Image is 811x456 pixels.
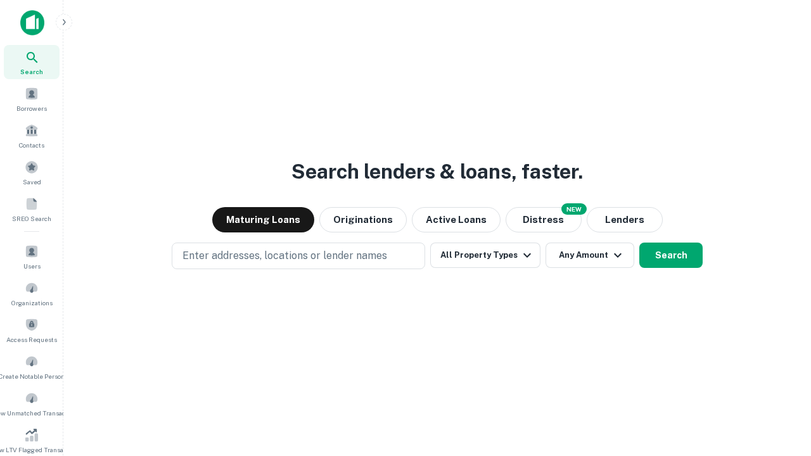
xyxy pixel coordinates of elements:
span: Saved [23,177,41,187]
div: NEW [561,203,587,215]
span: Search [20,66,43,77]
a: Contacts [4,118,60,153]
h3: Search lenders & loans, faster. [291,156,583,187]
a: Saved [4,155,60,189]
a: Organizations [4,276,60,310]
span: SREO Search [12,213,51,224]
a: Create Notable Person [4,350,60,384]
img: capitalize-icon.png [20,10,44,35]
button: All Property Types [430,243,540,268]
button: Enter addresses, locations or lender names [172,243,425,269]
span: Access Requests [6,334,57,345]
button: Lenders [587,207,663,232]
button: Search distressed loans with lien and other non-mortgage details. [506,207,582,232]
span: Users [23,261,41,271]
span: Contacts [19,140,44,150]
button: Maturing Loans [212,207,314,232]
a: Review Unmatched Transactions [4,386,60,421]
a: Users [4,239,60,274]
span: Borrowers [16,103,47,113]
button: Search [639,243,703,268]
button: Active Loans [412,207,501,232]
a: SREO Search [4,192,60,226]
a: Search [4,45,60,79]
button: Originations [319,207,407,232]
p: Enter addresses, locations or lender names [182,248,387,263]
iframe: Chat Widget [748,355,811,415]
button: Any Amount [546,243,634,268]
span: Organizations [11,298,53,308]
a: Access Requests [4,313,60,347]
a: Borrowers [4,82,60,116]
